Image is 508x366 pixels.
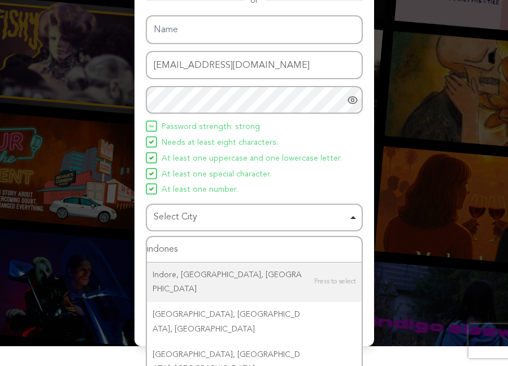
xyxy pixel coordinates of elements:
input: Select City [147,237,362,262]
div: [GEOGRAPHIC_DATA], [GEOGRAPHIC_DATA], [GEOGRAPHIC_DATA] [147,302,362,342]
input: Email address [146,51,363,80]
img: Seed&Spark Icon [149,156,154,160]
img: Seed&Spark Icon [149,124,154,128]
span: Password strength: strong [162,120,260,134]
img: Seed&Spark Icon [149,187,154,191]
a: Show password as plain text. Warning: this will display your password on the screen. [347,94,358,106]
div: Select City [154,209,348,226]
span: At least one special character. [162,168,271,182]
span: Needs at least eight characters. [162,136,278,150]
img: Seed&Spark Icon [149,171,154,176]
img: Seed&Spark Icon [149,140,154,144]
input: Name [146,15,363,44]
span: At least one number. [162,183,238,197]
span: At least one uppercase and one lowercase letter. [162,152,342,166]
div: Indore, [GEOGRAPHIC_DATA], [GEOGRAPHIC_DATA] [147,262,362,302]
